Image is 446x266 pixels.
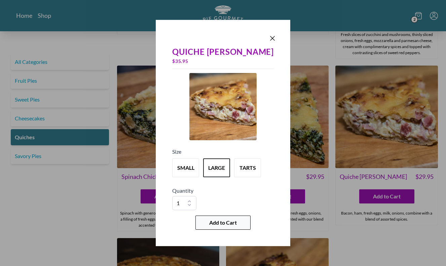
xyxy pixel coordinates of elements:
[172,56,274,66] div: $ 35.95
[268,34,276,42] button: Close panel
[172,47,274,56] div: Quiche [PERSON_NAME]
[189,73,257,142] a: Product Image
[209,219,237,227] span: Add to Cart
[172,158,199,177] button: Variant Swatch
[172,187,274,195] h5: Quantity
[234,158,261,177] button: Variant Swatch
[203,158,230,177] button: Variant Swatch
[195,216,251,230] button: Add to Cart
[172,148,274,156] h5: Size
[189,73,257,140] img: Product Image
